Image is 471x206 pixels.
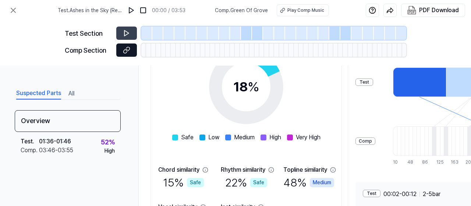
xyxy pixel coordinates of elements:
div: Test [363,190,380,197]
button: All [68,88,74,99]
span: Safe [181,133,194,142]
div: 48 % [100,166,115,176]
div: Rhythm similarity [221,165,265,174]
div: 18 [233,77,259,97]
div: Topline similarity [283,165,327,174]
div: 22 % [225,174,267,191]
span: Medium [234,133,255,142]
div: 01:36 - 01:46 [39,137,71,146]
div: Test . [21,137,39,146]
div: 86 [422,159,426,165]
img: play [128,7,135,14]
div: 00:00 / 03:53 [152,7,185,14]
div: High [105,147,115,155]
div: PDF Download [419,6,459,15]
div: Test . [21,166,39,175]
span: Test . Ashes in the Sky (Remastered) (1) [58,7,123,14]
div: 15 % [163,174,204,191]
span: 00:02 - 00:12 [383,190,417,199]
div: 03:46 - 03:55 [39,146,73,155]
div: Comp Section [65,45,112,55]
span: Comp . Green Of Grove [215,7,268,14]
div: 48 % [283,174,334,191]
div: Play Comp Music [287,7,324,14]
img: PDF Download [407,6,416,15]
span: % [248,79,259,95]
img: stop [139,7,147,14]
div: 10 [393,159,397,165]
div: Comp . [21,146,39,155]
div: Test Section [65,28,112,38]
span: Very High [296,133,321,142]
span: High [269,133,281,142]
button: Play Comp Music [277,4,329,16]
button: Suspected Parts [16,88,61,99]
div: Chord similarity [158,165,199,174]
span: 2 - 5 bar [423,190,440,199]
div: Medium [310,178,334,187]
div: 48 [407,159,411,165]
div: 163 [451,159,455,165]
img: share [386,7,394,14]
div: Comp [355,137,375,145]
div: Safe [187,178,204,187]
div: Overview [15,110,121,132]
div: Test [355,78,373,86]
div: 01:41 - 01:50 [39,166,69,175]
div: 52 % [101,137,115,147]
div: 125 [436,159,440,165]
div: Safe [250,178,267,187]
span: Low [208,133,219,142]
div: 202 [465,159,470,165]
img: help [369,7,376,14]
button: PDF Download [406,4,460,17]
